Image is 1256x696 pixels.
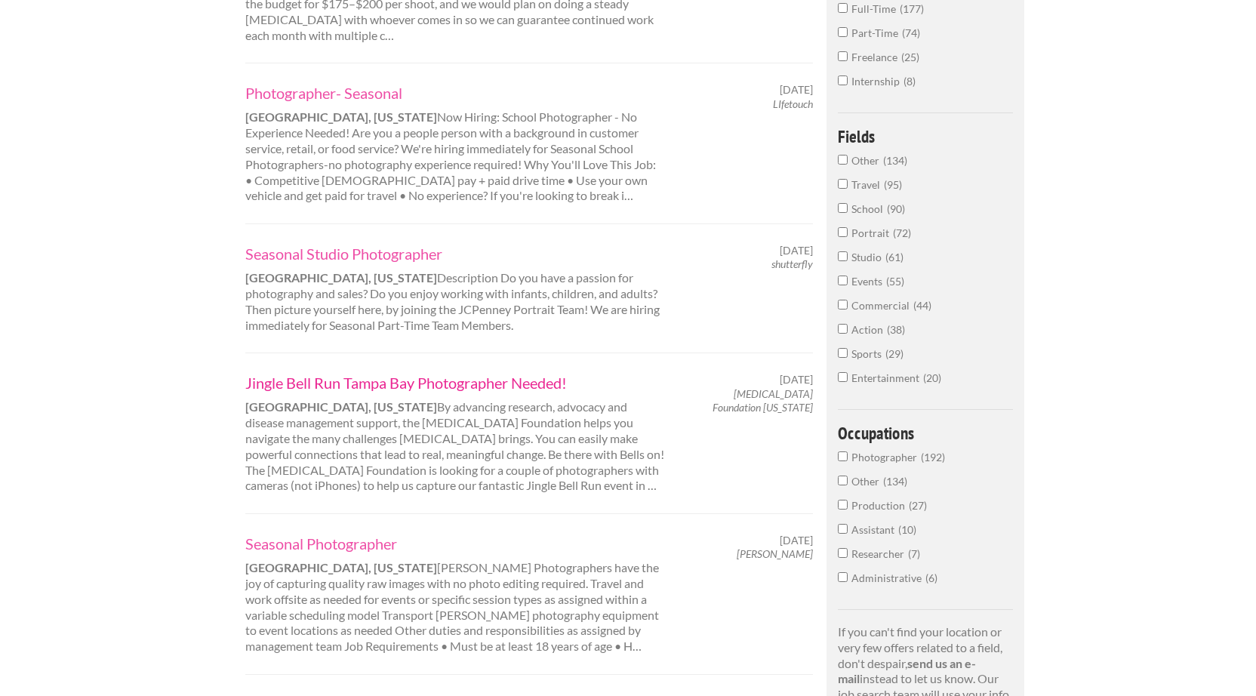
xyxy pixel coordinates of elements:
h4: Occupations [838,424,1014,442]
strong: [GEOGRAPHIC_DATA], [US_STATE] [245,270,437,285]
span: School [851,202,887,215]
a: Photographer- Seasonal [245,83,665,103]
em: shutterfly [771,257,813,270]
span: 72 [893,226,911,239]
input: Sports29 [838,348,848,358]
input: Studio61 [838,251,848,261]
input: Photographer192 [838,451,848,461]
span: Other [851,475,883,488]
span: Assistant [851,523,898,536]
input: Commercial44 [838,300,848,310]
span: Entertainment [851,371,923,384]
input: Freelance25 [838,51,848,61]
span: 25 [901,51,919,63]
span: 177 [900,2,924,15]
strong: [GEOGRAPHIC_DATA], [US_STATE] [245,399,437,414]
span: 10 [898,523,916,536]
span: Portrait [851,226,893,239]
span: Production [851,499,909,512]
span: 44 [913,299,931,312]
input: Portrait72 [838,227,848,237]
span: 27 [909,499,927,512]
span: 74 [902,26,920,39]
a: Seasonal Studio Photographer [245,244,665,263]
em: [MEDICAL_DATA] Foundation [US_STATE] [713,387,813,414]
span: 61 [885,251,904,263]
input: Action38 [838,324,848,334]
h4: Fields [838,128,1014,145]
span: [DATE] [780,83,813,97]
input: Full-Time177 [838,3,848,13]
input: Travel95 [838,179,848,189]
div: [PERSON_NAME] Photographers have the joy of capturing quality raw images with no photo editing re... [232,534,678,654]
em: LIfetouch [773,97,813,110]
input: Entertainment20 [838,372,848,382]
span: Commercial [851,299,913,312]
span: Administrative [851,571,925,584]
span: Part-Time [851,26,902,39]
span: 95 [884,178,902,191]
em: [PERSON_NAME] [737,547,813,560]
input: Events55 [838,276,848,285]
input: Assistant10 [838,524,848,534]
input: Administrative6 [838,572,848,582]
span: Action [851,323,887,336]
span: [DATE] [780,373,813,386]
div: Description Do you have a passion for photography and sales? Do you enjoy working with infants, c... [232,244,678,333]
span: Studio [851,251,885,263]
span: 6 [925,571,937,584]
div: By advancing research, advocacy and disease management support, the [MEDICAL_DATA] Foundation hel... [232,373,678,494]
a: Jingle Bell Run Tampa Bay Photographer Needed! [245,373,665,393]
strong: [GEOGRAPHIC_DATA], [US_STATE] [245,109,437,124]
span: 20 [923,371,941,384]
span: Researcher [851,547,908,560]
input: School90 [838,203,848,213]
span: 29 [885,347,904,360]
span: 134 [883,475,907,488]
span: Sports [851,347,885,360]
span: 192 [921,451,945,463]
span: 7 [908,547,920,560]
span: Other [851,154,883,167]
input: Other134 [838,155,848,165]
span: Photographer [851,451,921,463]
span: Travel [851,178,884,191]
span: Events [851,275,886,288]
span: [DATE] [780,244,813,257]
span: 134 [883,154,907,167]
span: 55 [886,275,904,288]
span: 8 [904,75,916,88]
div: Now Hiring: School Photographer - No Experience Needed! Are you a people person with a background... [232,83,678,204]
span: 90 [887,202,905,215]
span: [DATE] [780,534,813,547]
strong: [GEOGRAPHIC_DATA], [US_STATE] [245,560,437,574]
strong: send us an e-mail [838,656,976,686]
input: Production27 [838,500,848,510]
span: 38 [887,323,905,336]
input: Other134 [838,476,848,485]
input: Researcher7 [838,548,848,558]
input: Part-Time74 [838,27,848,37]
span: Internship [851,75,904,88]
input: Internship8 [838,75,848,85]
span: Full-Time [851,2,900,15]
a: Seasonal Photographer [245,534,665,553]
span: Freelance [851,51,901,63]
